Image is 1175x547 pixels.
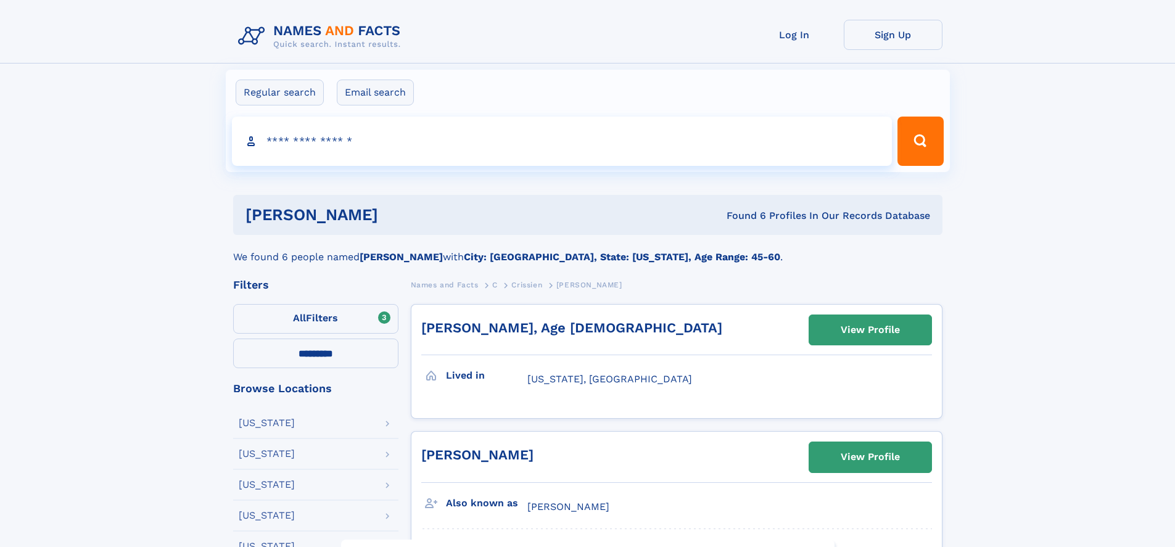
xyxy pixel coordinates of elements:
b: [PERSON_NAME] [360,251,443,263]
div: View Profile [841,316,900,344]
h3: Lived in [446,365,527,386]
a: View Profile [809,315,931,345]
div: [US_STATE] [239,480,295,490]
a: Log In [745,20,844,50]
a: [PERSON_NAME] [421,447,534,463]
a: [PERSON_NAME], Age [DEMOGRAPHIC_DATA] [421,320,722,335]
span: C [492,281,498,289]
a: C [492,277,498,292]
h3: Also known as [446,493,527,514]
span: [PERSON_NAME] [556,281,622,289]
input: search input [232,117,893,166]
label: Regular search [236,80,324,105]
b: City: [GEOGRAPHIC_DATA], State: [US_STATE], Age Range: 45-60 [464,251,780,263]
div: Found 6 Profiles In Our Records Database [552,209,930,223]
h1: [PERSON_NAME] [245,207,553,223]
div: We found 6 people named with . [233,235,942,265]
label: Email search [337,80,414,105]
div: Filters [233,279,398,290]
a: Crissien [511,277,542,292]
span: All [293,312,306,324]
div: Browse Locations [233,383,398,394]
img: Logo Names and Facts [233,20,411,53]
a: View Profile [809,442,931,472]
button: Search Button [897,117,943,166]
span: [US_STATE], [GEOGRAPHIC_DATA] [527,373,692,385]
div: View Profile [841,443,900,471]
div: [US_STATE] [239,511,295,520]
div: [US_STATE] [239,418,295,428]
span: [PERSON_NAME] [527,501,609,512]
a: Sign Up [844,20,942,50]
label: Filters [233,304,398,334]
div: [US_STATE] [239,449,295,459]
span: Crissien [511,281,542,289]
a: Names and Facts [411,277,479,292]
